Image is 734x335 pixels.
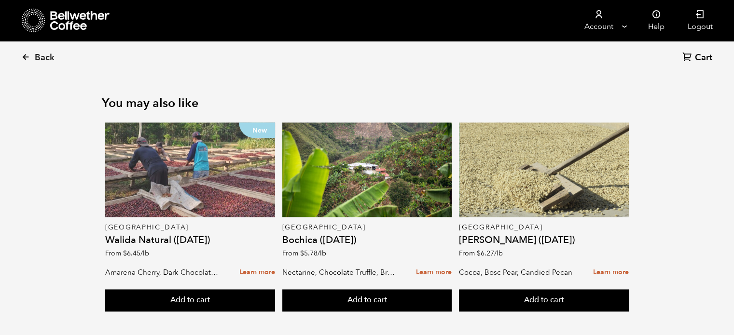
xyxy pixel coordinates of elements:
span: /lb [318,249,326,258]
span: Cart [695,52,712,64]
p: [GEOGRAPHIC_DATA] [459,224,629,231]
bdi: 5.78 [300,249,326,258]
a: Learn more [416,262,452,283]
p: [GEOGRAPHIC_DATA] [282,224,452,231]
h2: You may also like [102,96,633,110]
span: From [282,249,326,258]
p: Amarena Cherry, Dark Chocolate, Hibiscus [105,265,221,280]
span: From [105,249,149,258]
span: $ [477,249,481,258]
p: [GEOGRAPHIC_DATA] [105,224,275,231]
h4: Bochica ([DATE]) [282,235,452,245]
span: From [459,249,503,258]
a: Learn more [239,262,275,283]
span: $ [300,249,304,258]
span: /lb [494,249,503,258]
p: Nectarine, Chocolate Truffle, Brown Sugar [282,265,398,280]
bdi: 6.45 [123,249,149,258]
button: Add to cart [105,289,275,311]
span: $ [123,249,127,258]
button: Add to cart [459,289,629,311]
h4: Walida Natural ([DATE]) [105,235,275,245]
bdi: 6.27 [477,249,503,258]
span: Back [35,52,55,64]
a: Learn more [593,262,629,283]
a: New [105,122,275,217]
p: New [239,122,275,138]
h4: [PERSON_NAME] ([DATE]) [459,235,629,245]
button: Add to cart [282,289,452,311]
p: Cocoa, Bosc Pear, Candied Pecan [459,265,574,280]
a: Cart [682,52,715,65]
span: /lb [140,249,149,258]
